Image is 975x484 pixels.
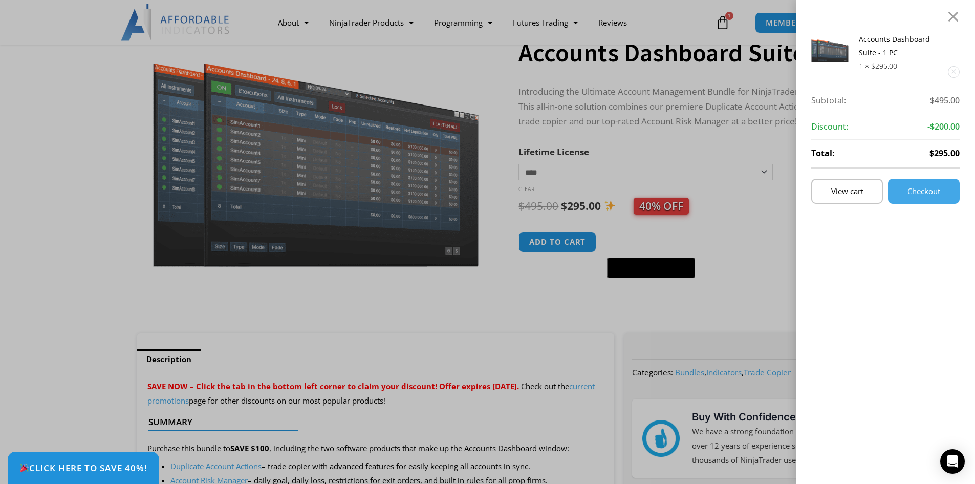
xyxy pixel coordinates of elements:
a: View cart [811,179,883,204]
img: Screenshot 2024-08-26 155710eeeee | Affordable Indicators – NinjaTrader [811,33,849,62]
a: Checkout [888,179,960,204]
span: $495.00 [930,93,960,109]
a: 🎉Click Here to save 40%! [8,452,159,484]
strong: Subtotal: [811,93,846,109]
span: $295.00 [929,146,960,161]
a: Accounts Dashboard Suite - 1 PC [859,34,930,57]
span: View cart [831,187,863,195]
bdi: 295.00 [871,61,897,71]
strong: Discount: [811,119,848,135]
img: 🎉 [20,464,29,472]
div: Open Intercom Messenger [940,449,965,474]
span: Checkout [907,187,940,195]
span: $ [871,61,875,71]
span: Click Here to save 40%! [19,464,147,472]
span: 1 × [859,61,869,71]
button: Buy with GPay [607,258,695,278]
strong: Total: [811,146,835,161]
span: -$200.00 [927,119,960,135]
